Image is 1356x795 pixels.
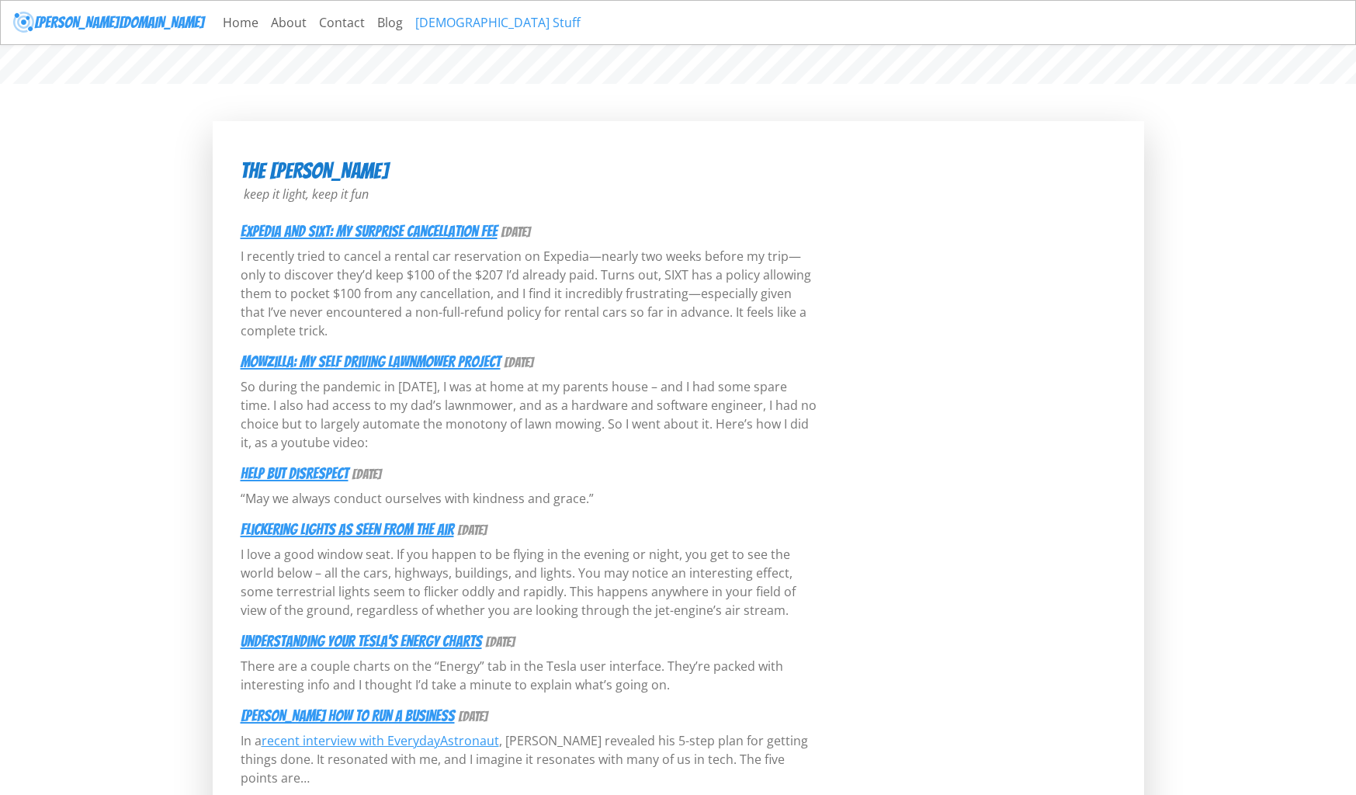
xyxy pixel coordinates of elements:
[241,377,818,452] p: So during the pandemic in [DATE], I was at home at my parents house – and I had some spare time. ...
[241,545,818,620] p: I love a good window seat. If you happen to be flying in the evening or night, you get to see the...
[13,7,204,38] a: [PERSON_NAME][DOMAIN_NAME]
[244,186,369,203] em: keep it light, keep it fun
[241,158,818,185] h3: The [PERSON_NAME]
[352,467,381,481] small: [DATE]
[262,732,499,749] a: recent interview with EverydayAstronaut
[501,225,530,239] small: [DATE]
[371,7,409,38] a: Blog
[504,356,533,370] small: [DATE]
[241,223,498,240] a: Expedia and SIXT: My Surprise Cancellation Fee
[241,247,818,340] p: I recently tried to cancel a rental car reservation on Expedia—nearly two weeks before my trip—on...
[241,489,818,508] p: “May we always conduct ourselves with kindness and grace.”
[457,523,487,537] small: [DATE]
[241,521,454,538] a: Flickering Lights As Seen From The Air
[241,707,455,724] a: [PERSON_NAME] How To Run A Business
[241,465,349,482] a: Help But Disrespect
[458,710,487,724] small: [DATE]
[241,657,818,694] p: There are a couple charts on the “Energy” tab in the Tesla user interface. They’re packed with in...
[241,633,482,650] a: Understanding Your Tesla's Energy Charts
[313,7,371,38] a: Contact
[217,7,265,38] a: Home
[409,7,587,38] a: [DEMOGRAPHIC_DATA] Stuff
[265,7,313,38] a: About
[241,353,501,370] a: Mowzilla: My Self Driving Lawnmower Project
[485,635,515,649] small: [DATE]
[241,731,818,787] p: In a , [PERSON_NAME] revealed his 5-step plan for getting things done. It resonated with me, and ...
